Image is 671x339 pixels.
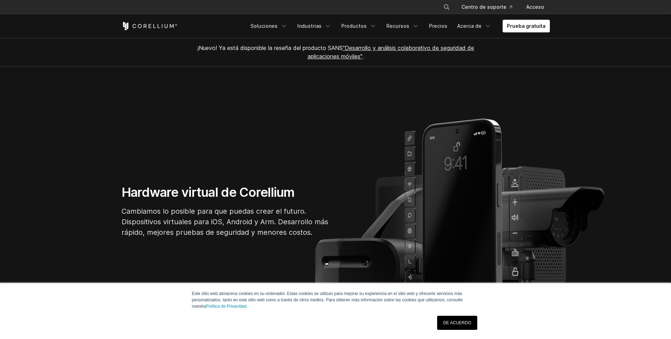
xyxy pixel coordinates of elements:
[362,53,364,60] font: .
[443,320,471,325] font: DE ACUERDO
[192,291,463,309] font: Este sitio web almacena cookies en su ordenador. Estas cookies se utilizan para mejorar su experi...
[435,1,550,13] div: Menú de navegación
[341,23,367,29] font: Productos
[297,23,322,29] font: Industrias
[429,23,447,29] font: Precios
[246,20,550,32] div: Menú de navegación
[437,316,477,330] a: DE ACUERDO
[122,207,328,237] font: Cambiamos lo posible para que puedas crear el futuro. Dispositivos virtuales para iOS, Android y ...
[307,44,474,60] a: "Desarrollo y análisis colaborativo de seguridad de aplicaciones móviles"
[122,184,295,200] font: Hardware virtual de Corellium
[122,22,178,30] a: Inicio de Corellium
[386,23,409,29] font: Recursos
[507,23,546,29] font: Prueba gratuita
[197,44,343,51] font: ¡Nuevo! Ya está disponible la reseña del producto SANS
[206,304,248,309] a: Política de Privacidad.
[526,4,544,10] font: Acceso
[461,4,507,10] font: Centro de soporte
[440,1,453,13] button: Buscar
[250,23,278,29] font: Soluciones
[457,23,481,29] font: Acerca de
